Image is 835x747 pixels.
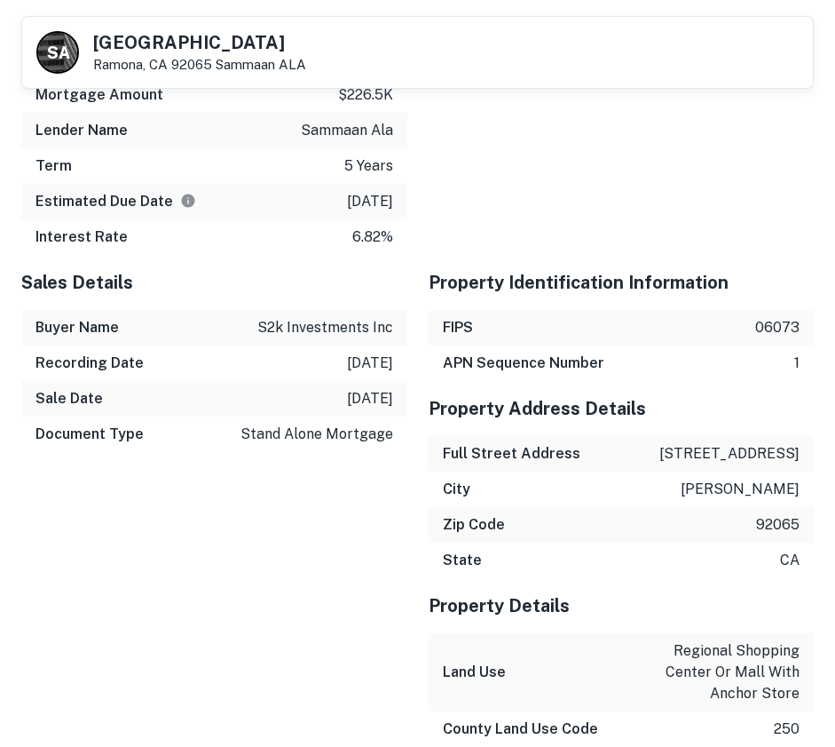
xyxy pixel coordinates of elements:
h6: Term [35,155,72,177]
h5: Property Identification Information [429,269,815,296]
h6: Land Use [443,662,506,683]
iframe: Chat Widget [746,605,835,690]
h5: Property Details [429,592,815,619]
a: Sammaan ALA [216,57,306,72]
p: [DATE] [347,388,393,409]
svg: Estimate is based on a standard schedule for this type of loan. [180,193,196,209]
p: ca [780,550,800,571]
h6: Estimated Due Date [35,191,196,212]
p: 92065 [756,514,800,536]
h6: Full Street Address [443,443,580,465]
p: regional shopping center or mall with anchor store [640,640,800,704]
h6: Document Type [35,424,144,445]
p: stand alone mortgage [240,424,393,445]
p: 6.82% [352,226,393,248]
h6: FIPS [443,317,473,338]
p: Ramona, CA 92065 [93,57,306,73]
p: $226.5k [338,84,393,106]
h5: Property Address Details [429,395,815,422]
h6: Lender Name [35,120,128,141]
h6: Interest Rate [35,226,128,248]
p: [STREET_ADDRESS] [659,443,800,465]
h5: [GEOGRAPHIC_DATA] [93,34,306,52]
p: [PERSON_NAME] [681,479,800,500]
h5: Sales Details [21,269,407,296]
h6: APN Sequence Number [443,353,604,374]
p: [DATE] [347,191,393,212]
p: S A [47,41,68,65]
h6: Recording Date [35,353,144,374]
p: 1 [794,353,800,374]
h6: Zip Code [443,514,505,536]
h6: State [443,550,482,571]
p: 250 [774,719,800,740]
h6: Sale Date [35,388,103,409]
h6: Buyer Name [35,317,119,338]
p: 06073 [755,317,800,338]
h6: County Land Use Code [443,719,598,740]
p: s2k investments inc [257,317,393,338]
h6: City [443,479,470,500]
h6: Mortgage Amount [35,84,163,106]
p: [DATE] [347,353,393,374]
p: 5 years [344,155,393,177]
p: sammaan ala [301,120,393,141]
